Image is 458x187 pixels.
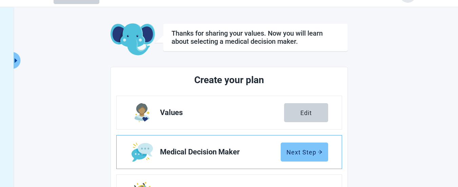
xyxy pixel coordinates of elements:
[172,29,339,45] div: Thanks for sharing your values. Now you will learn about selecting a medical decision maker.
[160,148,281,156] span: Medical Decision Maker
[13,57,19,64] span: caret-right
[142,73,317,88] h2: Create your plan
[286,149,322,155] div: Next Step
[160,109,284,117] span: Values
[300,109,312,116] div: Edit
[117,96,342,129] a: Edit Values section
[111,23,155,56] img: Koda Elephant
[318,150,322,154] span: arrow-right
[281,143,328,162] button: Next Steparrow-right
[284,103,328,122] button: Edit
[117,135,342,169] a: Edit Medical Decision Maker section
[12,52,21,69] button: Expand menu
